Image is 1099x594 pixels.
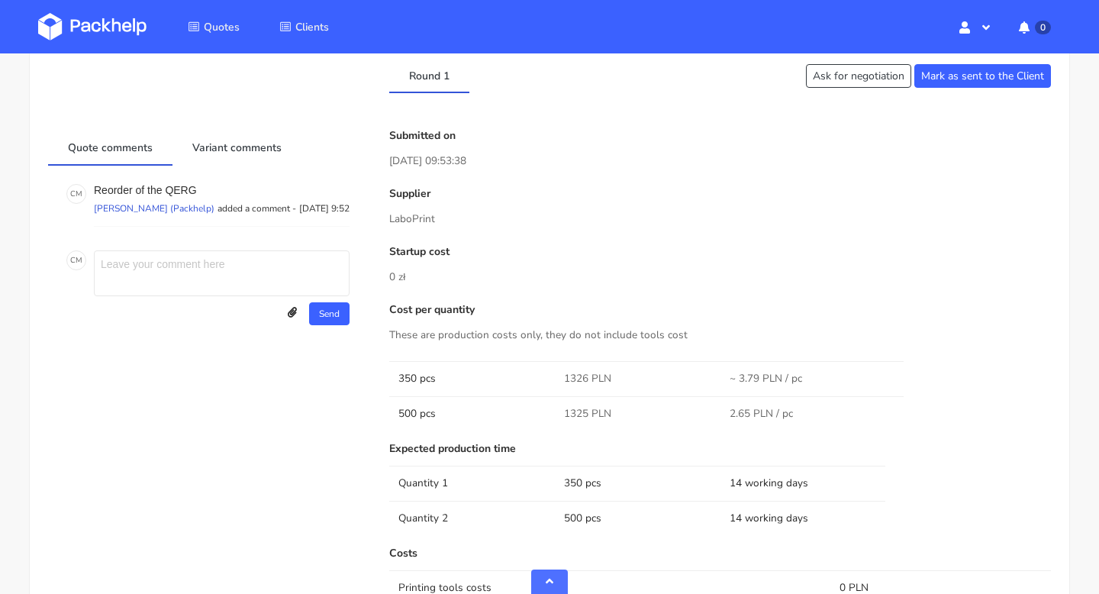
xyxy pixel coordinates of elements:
[169,13,258,40] a: Quotes
[389,211,1051,228] p: LaboPrint
[76,184,82,204] span: M
[38,13,147,40] img: Dashboard
[730,406,793,421] span: 2.65 PLN / pc
[172,130,301,163] a: Variant comments
[389,466,555,500] td: Quantity 1
[720,466,886,500] td: 14 working days
[389,153,1051,169] p: [DATE] 09:53:38
[389,327,1051,344] p: These are production costs only, they do not include tools cost
[299,202,350,215] p: [DATE] 9:52
[1007,13,1061,40] button: 0
[720,501,886,535] td: 14 working days
[389,188,1051,200] p: Supplier
[730,371,802,386] span: ~ 3.79 PLN / pc
[389,547,1051,560] p: Costs
[389,361,555,395] td: 350 pcs
[389,443,1051,455] p: Expected production time
[389,130,1051,142] p: Submitted on
[914,64,1051,88] button: Mark as sent to the Client
[94,184,350,196] p: Reorder of the QERG
[389,501,555,535] td: Quantity 2
[389,246,1051,258] p: Startup cost
[389,304,1051,316] p: Cost per quantity
[261,13,347,40] a: Clients
[564,406,611,421] span: 1325 PLN
[295,20,329,34] span: Clients
[555,466,720,500] td: 350 pcs
[309,302,350,325] button: Send
[70,250,76,270] span: C
[389,396,555,431] td: 500 pcs
[389,58,469,92] a: Round 1
[76,250,82,270] span: M
[48,130,172,163] a: Quote comments
[214,202,299,215] p: added a comment -
[389,269,1051,286] p: 0 zł
[555,501,720,535] td: 500 pcs
[1035,21,1051,34] span: 0
[806,64,911,88] button: Ask for negotiation
[564,371,611,386] span: 1326 PLN
[94,202,214,215] p: [PERSON_NAME] (Packhelp)
[70,184,76,204] span: C
[204,20,240,34] span: Quotes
